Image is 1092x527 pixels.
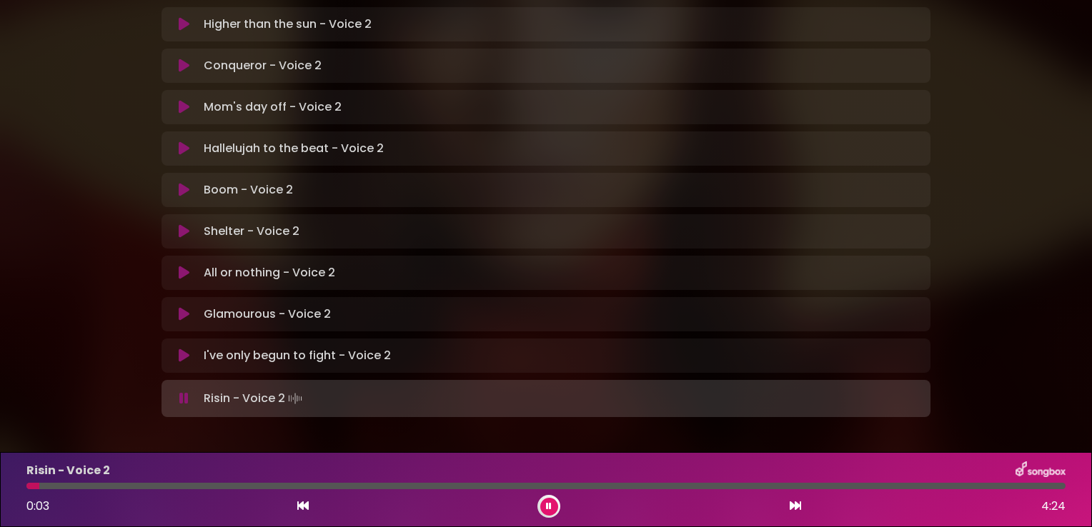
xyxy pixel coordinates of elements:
[204,57,322,74] p: Conqueror - Voice 2
[204,140,384,157] p: Hallelujah to the beat - Voice 2
[204,99,342,116] p: Mom's day off - Voice 2
[204,388,305,408] p: Risin - Voice 2
[204,347,391,364] p: I've only begun to fight - Voice 2
[285,388,305,408] img: waveform4.gif
[204,264,335,281] p: All or nothing - Voice 2
[1016,461,1066,480] img: songbox-logo-white.png
[204,181,293,199] p: Boom - Voice 2
[204,16,372,33] p: Higher than the sun - Voice 2
[204,306,331,323] p: Glamourous - Voice 2
[26,462,110,479] p: Risin - Voice 2
[204,223,299,240] p: Shelter - Voice 2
